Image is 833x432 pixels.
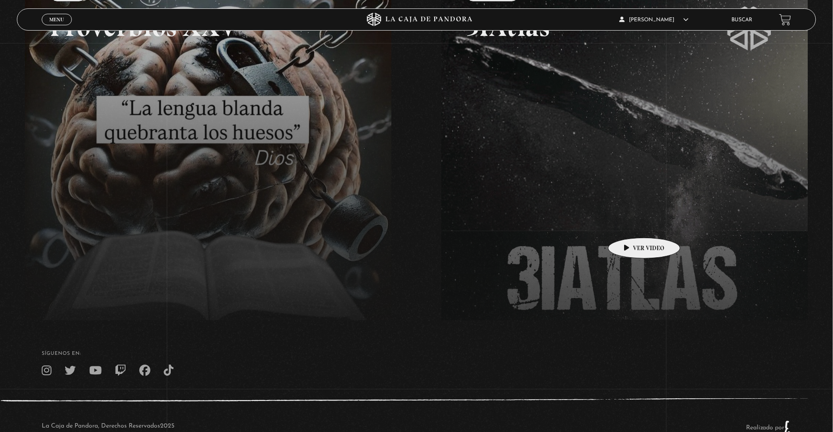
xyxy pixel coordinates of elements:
[746,424,791,431] a: Realizado por
[49,17,64,22] span: Menu
[47,24,67,31] span: Cerrar
[42,351,791,356] h4: SÍguenos en:
[620,17,689,23] span: [PERSON_NAME]
[732,17,753,23] a: Buscar
[779,14,791,26] a: View your shopping cart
